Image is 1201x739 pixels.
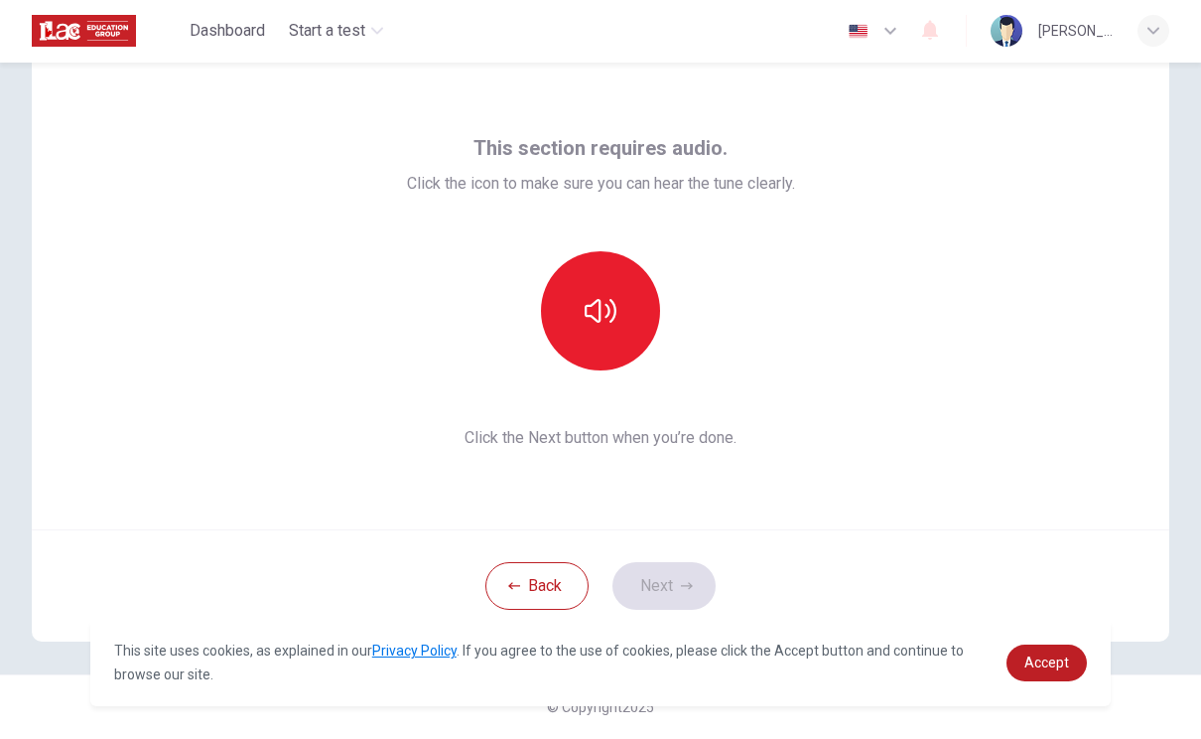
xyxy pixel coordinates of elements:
[407,173,795,197] span: Click the icon to make sure you can hear the tune clearly.
[372,644,457,660] a: Privacy Policy
[485,563,589,611] button: Back
[846,25,870,40] img: en
[991,16,1022,48] img: Profile picture
[114,644,964,683] span: This site uses cookies, as explained in our . If you agree to the use of cookies, please click th...
[1006,646,1087,682] a: dismiss cookie message
[32,12,136,52] img: ILAC logo
[90,620,1112,707] div: cookieconsent
[289,20,365,44] span: Start a test
[281,14,391,50] button: Start a test
[407,427,795,451] span: Click the Next button when you’re done.
[547,700,654,716] span: © Copyright 2025
[1038,20,1114,44] div: [PERSON_NAME]
[182,14,273,50] button: Dashboard
[190,20,265,44] span: Dashboard
[1024,656,1069,671] span: Accept
[32,12,182,52] a: ILAC logo
[473,133,728,165] span: This section requires audio.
